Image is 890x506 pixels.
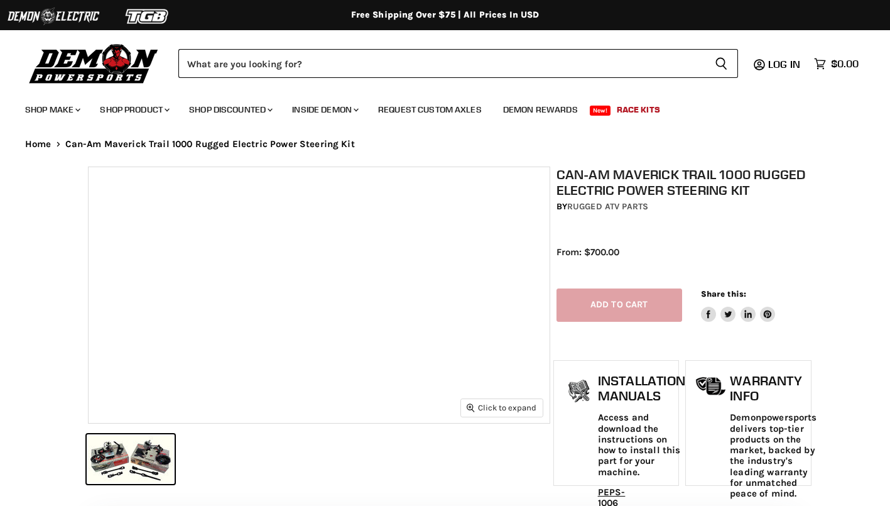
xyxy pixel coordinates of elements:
[567,201,648,212] a: Rugged ATV Parts
[556,167,808,198] h1: Can-Am Maverick Trail 1000 Rugged Electric Power Steering Kit
[701,289,746,299] span: Share this:
[178,49,705,78] input: Search
[494,97,587,123] a: Demon Rewards
[598,373,685,403] h1: Installation Manuals
[762,58,808,70] a: Log in
[701,289,776,322] aside: Share this:
[16,97,88,123] a: Shop Make
[556,246,619,258] span: From: $700.00
[705,49,738,78] button: Search
[467,403,536,412] span: Click to expand
[461,399,543,416] button: Click to expand
[87,434,175,484] button: IMAGE thumbnail
[6,4,100,28] img: Demon Electric Logo 2
[831,58,859,70] span: $0.00
[695,377,727,396] img: warranty-icon.png
[598,412,685,478] p: Access and download the instructions on how to install this part for your machine.
[100,4,195,28] img: TGB Logo 2
[768,58,800,70] span: Log in
[730,373,817,403] h1: Warranty Info
[65,139,355,150] span: Can-Am Maverick Trail 1000 Rugged Electric Power Steering Kit
[180,97,280,123] a: Shop Discounted
[178,49,738,78] form: Product
[90,97,177,123] a: Shop Product
[607,97,670,123] a: Race Kits
[730,412,817,499] p: Demonpowersports delivers top-tier products on the market, backed by the industry's leading warra...
[25,41,163,85] img: Demon Powersports
[25,139,52,150] a: Home
[283,97,366,123] a: Inside Demon
[563,377,595,408] img: install_manual-icon.png
[590,106,611,116] span: New!
[808,55,865,73] a: $0.00
[556,200,808,214] div: by
[16,92,855,123] ul: Main menu
[369,97,491,123] a: Request Custom Axles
